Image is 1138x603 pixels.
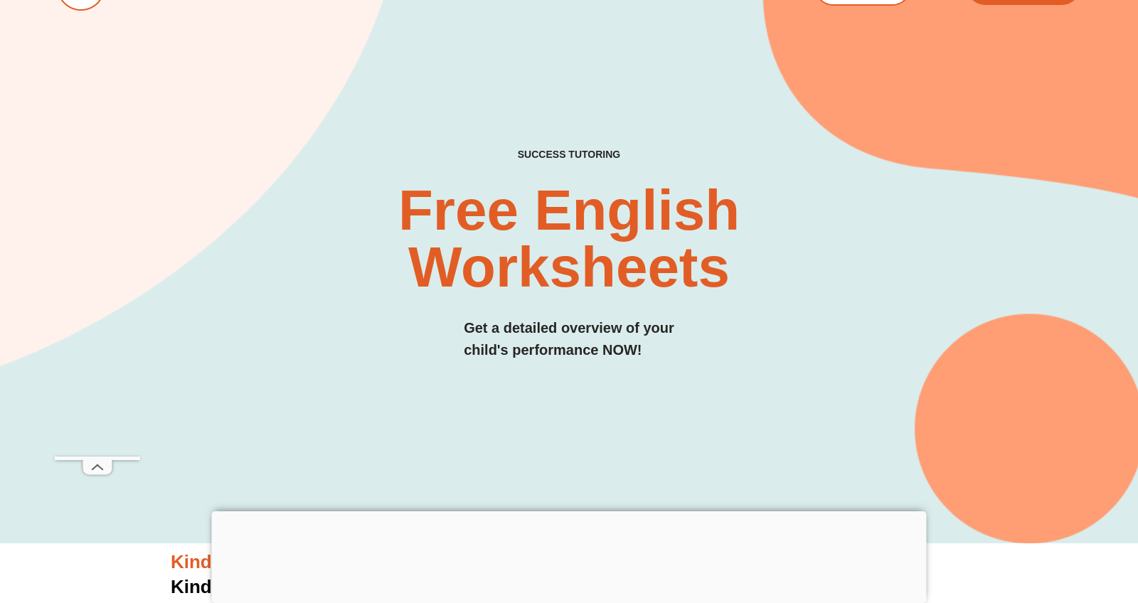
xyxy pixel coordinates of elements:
h2: Free English Worksheets​ [231,182,907,296]
iframe: Chat Widget [894,442,1138,603]
a: Kinder Worksheet 1:Identifying Uppercase and Lowercase Letters [171,576,749,597]
h3: Get a detailed overview of your child's performance NOW! [464,317,674,361]
h4: SUCCESS TUTORING​ [418,149,720,161]
iframe: Advertisement [55,30,140,457]
h3: Kinder English Worksheets [171,550,967,575]
iframe: Advertisement [212,511,927,599]
span: Kinder Worksheet 1: [171,576,350,597]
